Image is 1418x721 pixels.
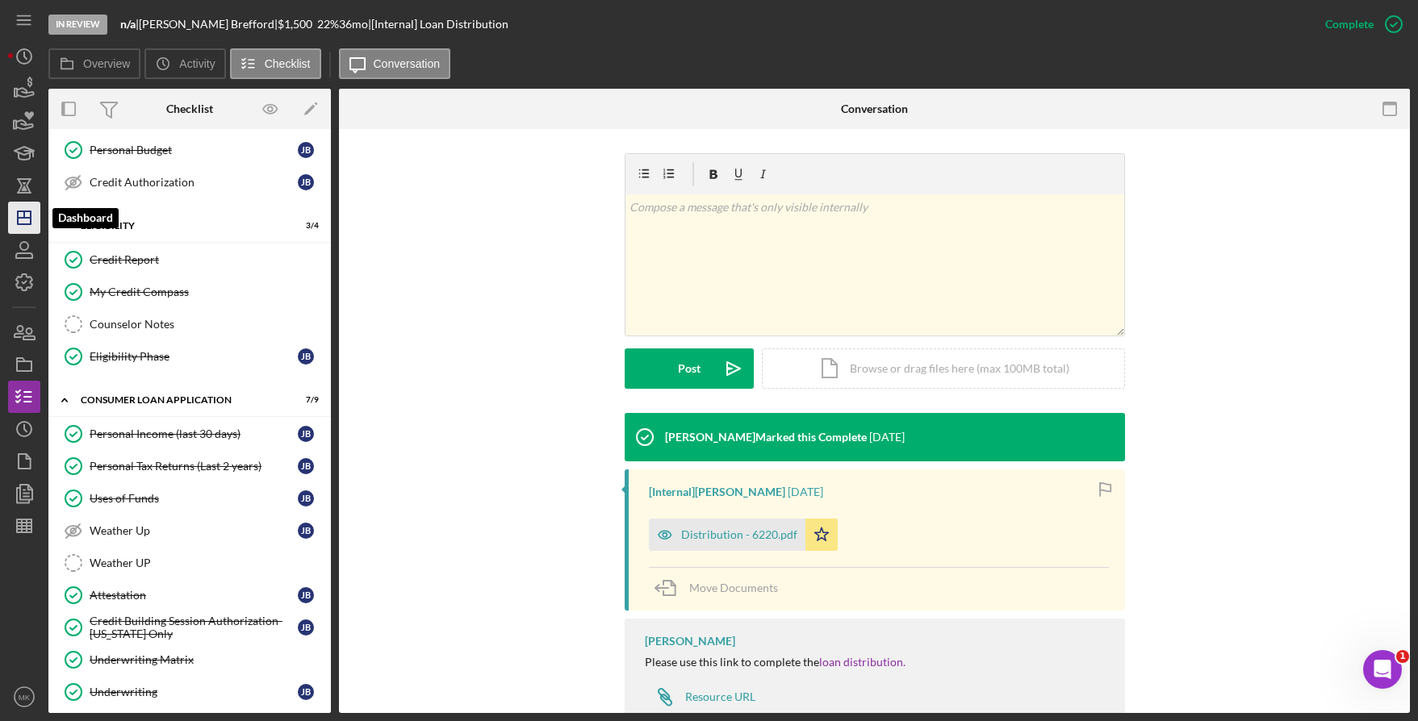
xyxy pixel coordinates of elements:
[90,253,322,266] div: Credit Report
[56,579,323,611] a: AttestationJB
[368,18,508,31] div: | [Internal] Loan Distribution
[48,15,107,35] div: In Review
[298,523,314,539] div: J B
[278,17,312,31] span: $1,500
[788,486,823,498] time: 2025-09-04 20:45
[290,221,319,231] div: 3 / 4
[298,684,314,700] div: J B
[90,524,298,537] div: Weather Up
[317,18,339,31] div: 22 %
[120,17,136,31] b: n/a
[179,57,215,70] label: Activity
[649,519,838,551] button: Distribution - 6220.pdf
[298,348,314,365] div: J B
[265,57,311,70] label: Checklist
[19,693,31,702] text: MK
[48,48,140,79] button: Overview
[56,244,323,276] a: Credit Report
[90,285,322,298] div: My Credit Compass
[841,102,908,115] div: Conversation
[90,318,322,331] div: Counselor Notes
[298,458,314,474] div: J B
[81,221,278,231] div: Eligibility
[1396,650,1409,663] span: 1
[120,18,139,31] div: |
[1309,8,1410,40] button: Complete
[649,568,794,608] button: Move Documents
[298,174,314,190] div: J B
[56,418,323,450] a: Personal Income (last 30 days)JB
[90,350,298,363] div: Eligibility Phase
[56,611,323,644] a: Credit Building Session Authorization- [US_STATE] OnlyJB
[90,460,298,473] div: Personal Tax Returns (Last 2 years)
[685,690,755,703] div: Resource URL
[56,134,323,166] a: Personal BudgetJB
[90,492,298,505] div: Uses of Funds
[1363,650,1402,689] iframe: Intercom live chat
[90,686,298,698] div: Underwriting
[374,57,441,70] label: Conversation
[869,431,905,444] time: 2025-09-04 20:45
[298,142,314,158] div: J B
[90,427,298,440] div: Personal Income (last 30 days)
[339,18,368,31] div: 36 mo
[1325,8,1374,40] div: Complete
[166,102,213,115] div: Checklist
[81,395,278,405] div: Consumer Loan Application
[90,589,298,602] div: Attestation
[8,681,40,713] button: MK
[645,635,735,648] div: [PERSON_NAME]
[290,395,319,405] div: 7 / 9
[56,450,323,482] a: Personal Tax Returns (Last 2 years)JB
[56,515,323,547] a: Weather UpJB
[144,48,225,79] button: Activity
[56,676,323,708] a: UnderwritingJB
[298,490,314,506] div: J B
[56,276,323,308] a: My Credit Compass
[56,547,323,579] a: Weather UP
[90,653,322,666] div: Underwriting Matrix
[681,528,797,541] div: Distribution - 6220.pdf
[56,644,323,676] a: Underwriting Matrix
[298,426,314,442] div: J B
[625,348,754,389] button: Post
[819,655,906,669] a: loan distribution.
[689,581,778,594] span: Move Documents
[339,48,451,79] button: Conversation
[90,556,322,569] div: Weather UP
[90,615,298,640] div: Credit Building Session Authorization- [US_STATE] Only
[649,486,785,498] div: [Internal] [PERSON_NAME]
[56,308,323,340] a: Counselor Notes
[56,340,323,373] a: Eligibility PhaseJB
[56,482,323,515] a: Uses of FundsJB
[298,587,314,603] div: J B
[90,144,298,156] div: Personal Budget
[83,57,130,70] label: Overview
[665,431,867,444] div: [PERSON_NAME] Marked this Complete
[678,348,701,389] div: Post
[90,176,298,189] div: Credit Authorization
[298,619,314,636] div: J B
[230,48,321,79] button: Checklist
[645,681,755,713] a: Resource URL
[645,656,906,669] div: Please use this link to complete the
[56,166,323,198] a: Credit AuthorizationJB
[139,18,278,31] div: [PERSON_NAME] Brefford |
